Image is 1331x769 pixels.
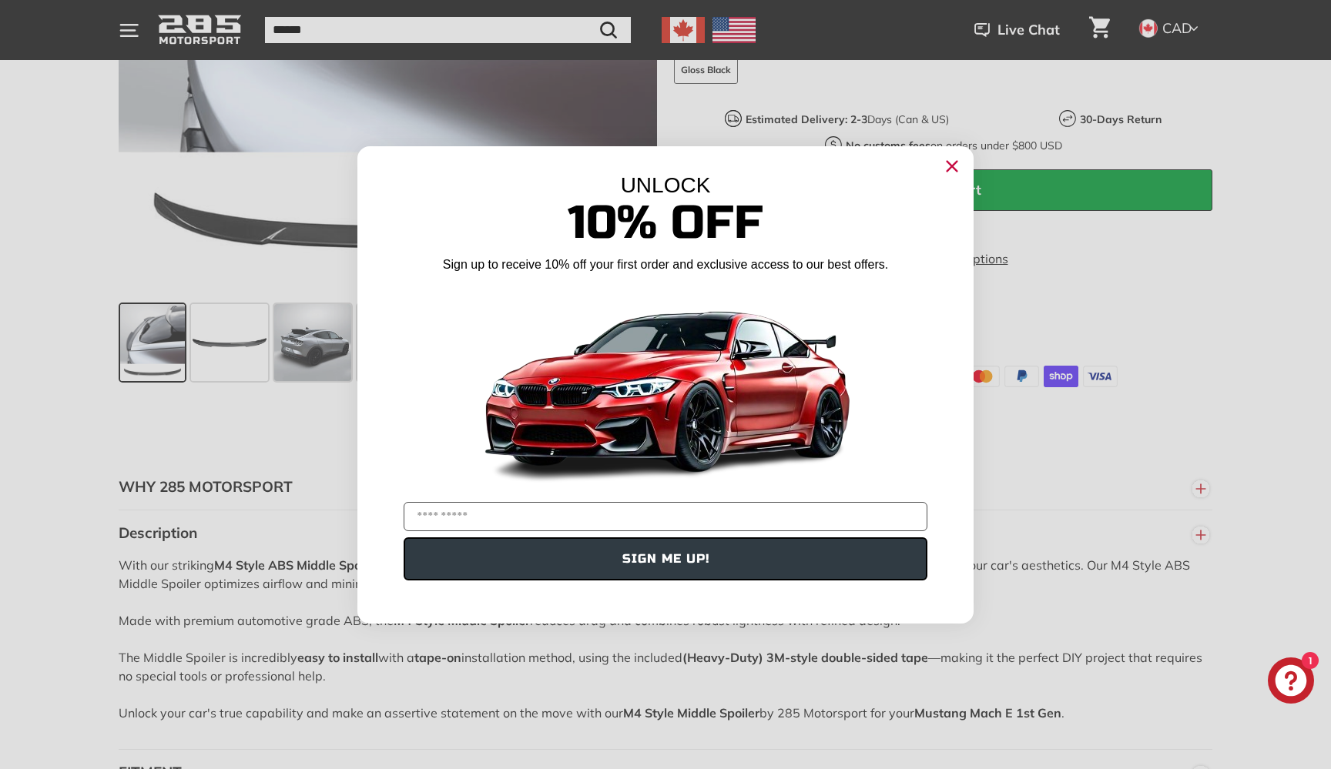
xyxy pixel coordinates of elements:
button: Close dialog [940,154,964,179]
inbox-online-store-chat: Shopify online store chat [1263,657,1319,707]
span: 10% Off [568,195,763,251]
input: YOUR EMAIL [404,502,927,531]
img: Banner showing BMW 4 Series Body kit [473,279,858,496]
span: UNLOCK [621,173,711,197]
span: Sign up to receive 10% off your first order and exclusive access to our best offers. [443,258,888,271]
button: SIGN ME UP! [404,537,927,580]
